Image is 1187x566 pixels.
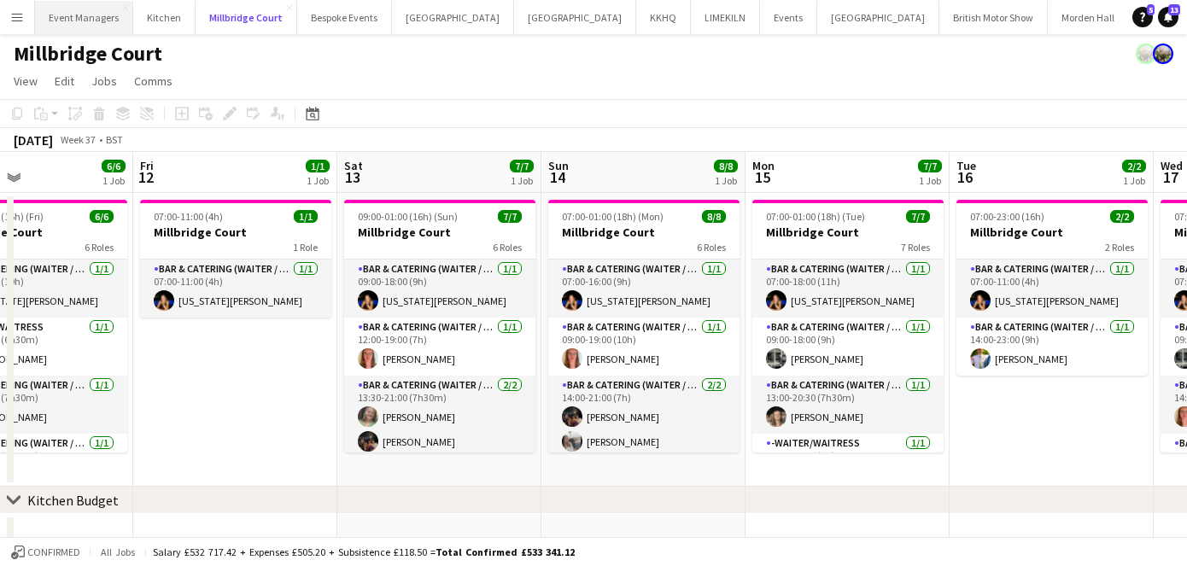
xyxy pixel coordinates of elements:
[1153,44,1173,64] app-user-avatar: Staffing Manager
[358,210,458,223] span: 09:00-01:00 (16h) (Sun)
[140,158,154,173] span: Fri
[956,158,976,173] span: Tue
[344,260,535,318] app-card-role: Bar & Catering (Waiter / waitress)1/109:00-18:00 (9h)[US_STATE][PERSON_NAME]
[7,70,44,92] a: View
[344,200,535,452] app-job-card: 09:00-01:00 (16h) (Sun)7/7Millbridge Court6 RolesBar & Catering (Waiter / waitress)1/109:00-18:00...
[102,160,126,172] span: 6/6
[691,1,760,34] button: LIMEKILN
[140,200,331,318] app-job-card: 07:00-11:00 (4h)1/1Millbridge Court1 RoleBar & Catering (Waiter / waitress)1/107:00-11:00 (4h)[US...
[344,376,535,458] app-card-role: Bar & Catering (Waiter / waitress)2/213:30-21:00 (7h30m)[PERSON_NAME][PERSON_NAME]
[750,167,775,187] span: 15
[106,133,123,146] div: BST
[127,70,179,92] a: Comms
[297,1,392,34] button: Bespoke Events
[548,318,740,376] app-card-role: Bar & Catering (Waiter / waitress)1/109:00-19:00 (10h)[PERSON_NAME]
[901,241,930,254] span: 7 Roles
[14,131,53,149] div: [DATE]
[636,1,691,34] button: KKHQ
[1158,7,1178,27] a: 13
[548,260,740,318] app-card-role: Bar & Catering (Waiter / waitress)1/107:00-16:00 (9h)[US_STATE][PERSON_NAME]
[548,376,740,458] app-card-role: Bar & Catering (Waiter / waitress)2/214:00-21:00 (7h)[PERSON_NAME][PERSON_NAME]
[344,158,363,173] span: Sat
[752,260,944,318] app-card-role: Bar & Catering (Waiter / waitress)1/107:00-18:00 (11h)[US_STATE][PERSON_NAME]
[56,133,99,146] span: Week 37
[137,167,154,187] span: 12
[97,546,138,558] span: All jobs
[153,546,575,558] div: Salary £532 717.42 + Expenses £505.20 + Subsistence £118.50 =
[14,73,38,89] span: View
[956,200,1148,376] app-job-card: 07:00-23:00 (16h)2/2Millbridge Court2 RolesBar & Catering (Waiter / waitress)1/107:00-11:00 (4h)[...
[511,174,533,187] div: 1 Job
[1122,160,1146,172] span: 2/2
[392,1,514,34] button: [GEOGRAPHIC_DATA]
[766,210,865,223] span: 07:00-01:00 (18h) (Tue)
[954,167,976,187] span: 16
[752,225,944,240] h3: Millbridge Court
[1147,4,1155,15] span: 5
[134,73,172,89] span: Comms
[133,1,196,34] button: Kitchen
[1132,7,1153,27] a: 5
[85,241,114,254] span: 6 Roles
[293,241,318,254] span: 1 Role
[1048,1,1129,34] button: Morden Hall
[307,174,329,187] div: 1 Job
[956,225,1148,240] h3: Millbridge Court
[956,260,1148,318] app-card-role: Bar & Catering (Waiter / waitress)1/107:00-11:00 (4h)[US_STATE][PERSON_NAME]
[196,1,297,34] button: Millbridge Court
[752,376,944,434] app-card-role: Bar & Catering (Waiter / waitress)1/113:00-20:30 (7h30m)[PERSON_NAME]
[102,174,125,187] div: 1 Job
[752,318,944,376] app-card-role: Bar & Catering (Waiter / waitress)1/109:00-18:00 (9h)[PERSON_NAME]
[306,160,330,172] span: 1/1
[548,225,740,240] h3: Millbridge Court
[697,241,726,254] span: 6 Roles
[702,210,726,223] span: 8/8
[14,41,162,67] h1: Millbridge Court
[436,546,575,558] span: Total Confirmed £533 341.12
[1123,174,1145,187] div: 1 Job
[546,167,569,187] span: 14
[1105,241,1134,254] span: 2 Roles
[154,210,223,223] span: 07:00-11:00 (4h)
[342,167,363,187] span: 13
[1158,167,1183,187] span: 17
[970,210,1044,223] span: 07:00-23:00 (16h)
[1161,158,1183,173] span: Wed
[514,1,636,34] button: [GEOGRAPHIC_DATA]
[956,318,1148,376] app-card-role: Bar & Catering (Waiter / waitress)1/114:00-23:00 (9h)[PERSON_NAME]
[548,200,740,452] app-job-card: 07:00-01:00 (18h) (Mon)8/8Millbridge Court6 RolesBar & Catering (Waiter / waitress)1/107:00-16:00...
[817,1,939,34] button: [GEOGRAPHIC_DATA]
[939,1,1048,34] button: British Motor Show
[1168,4,1180,15] span: 13
[294,210,318,223] span: 1/1
[1110,210,1134,223] span: 2/2
[752,200,944,452] app-job-card: 07:00-01:00 (18h) (Tue)7/7Millbridge Court7 RolesBar & Catering (Waiter / waitress)1/107:00-18:00...
[55,73,74,89] span: Edit
[715,174,737,187] div: 1 Job
[760,1,817,34] button: Events
[27,546,80,558] span: Confirmed
[85,70,124,92] a: Jobs
[48,70,81,92] a: Edit
[714,160,738,172] span: 8/8
[91,73,117,89] span: Jobs
[27,492,119,509] div: Kitchen Budget
[752,434,944,492] app-card-role: -Waiter/Waitress1/113:00-22:00 (9h)
[344,225,535,240] h3: Millbridge Court
[140,225,331,240] h3: Millbridge Court
[918,160,942,172] span: 7/7
[90,210,114,223] span: 6/6
[9,543,83,562] button: Confirmed
[344,318,535,376] app-card-role: Bar & Catering (Waiter / waitress)1/112:00-19:00 (7h)[PERSON_NAME]
[510,160,534,172] span: 7/7
[1136,44,1156,64] app-user-avatar: Staffing Manager
[493,241,522,254] span: 6 Roles
[35,1,133,34] button: Event Managers
[140,260,331,318] app-card-role: Bar & Catering (Waiter / waitress)1/107:00-11:00 (4h)[US_STATE][PERSON_NAME]
[752,158,775,173] span: Mon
